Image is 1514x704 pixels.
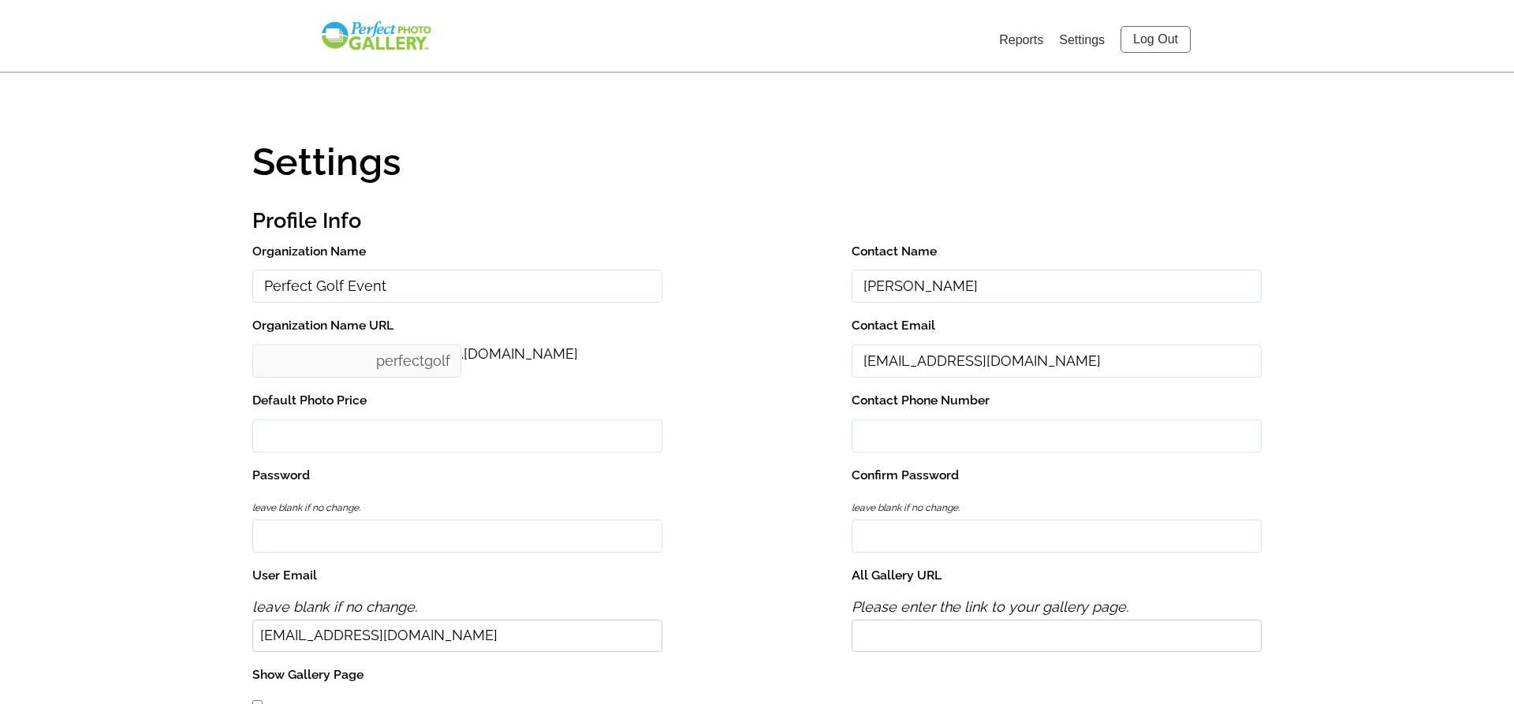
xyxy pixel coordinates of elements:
[252,240,662,263] label: Organization Name
[852,389,1262,412] label: Contact Phone Number
[852,502,960,513] span: leave blank if no change.
[852,598,1128,615] span: Please enter the link to your gallery page.
[252,664,662,686] label: Show Gallery Page
[252,315,461,337] label: Organization Name URL
[852,240,1262,263] label: Contact Name
[252,564,662,587] label: User Email
[252,502,360,513] span: leave blank if no change.
[252,464,662,486] label: Password
[319,20,433,52] img: Snapphound Logo
[252,143,1262,181] h1: Settings
[852,315,1262,337] label: Contact Email
[999,33,1043,47] a: Reports
[252,202,1262,240] h2: Profile Info
[852,564,1262,587] label: All Gallery URL
[852,464,1262,486] label: Confirm Password
[1059,33,1105,47] a: Settings
[252,598,417,615] span: leave blank if no change.
[252,389,662,412] label: Default Photo Price
[461,345,578,362] span: .[DOMAIN_NAME]
[1121,26,1191,53] a: Log Out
